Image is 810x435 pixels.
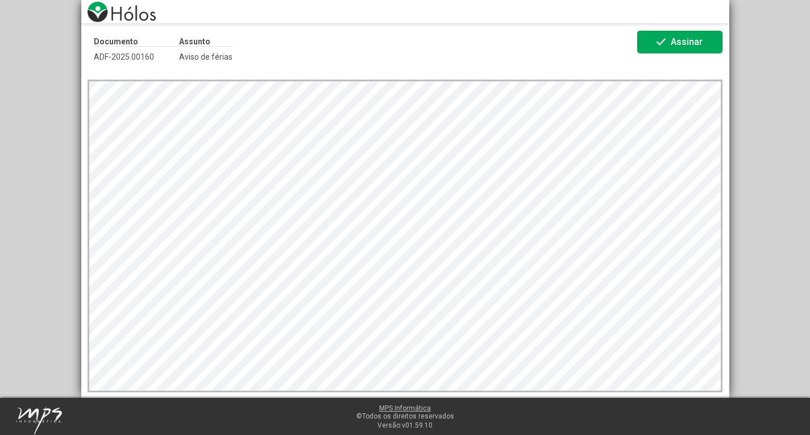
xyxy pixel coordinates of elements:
[179,37,232,47] p: Assunto
[379,404,431,412] a: MPS Informática
[94,52,179,61] span: ADF-2025.00160
[88,2,156,22] img: logo-holos.png
[179,52,232,61] span: Aviso de férias
[16,407,62,435] img: mps-image-cropped.png
[94,37,179,47] p: Documento
[637,31,722,53] button: Assinar
[356,412,454,420] span: ©Todos os direitos reservados
[671,36,703,47] span: Assinar
[654,35,668,49] mat-icon: check
[377,421,433,429] span: Versão:v01.59.10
